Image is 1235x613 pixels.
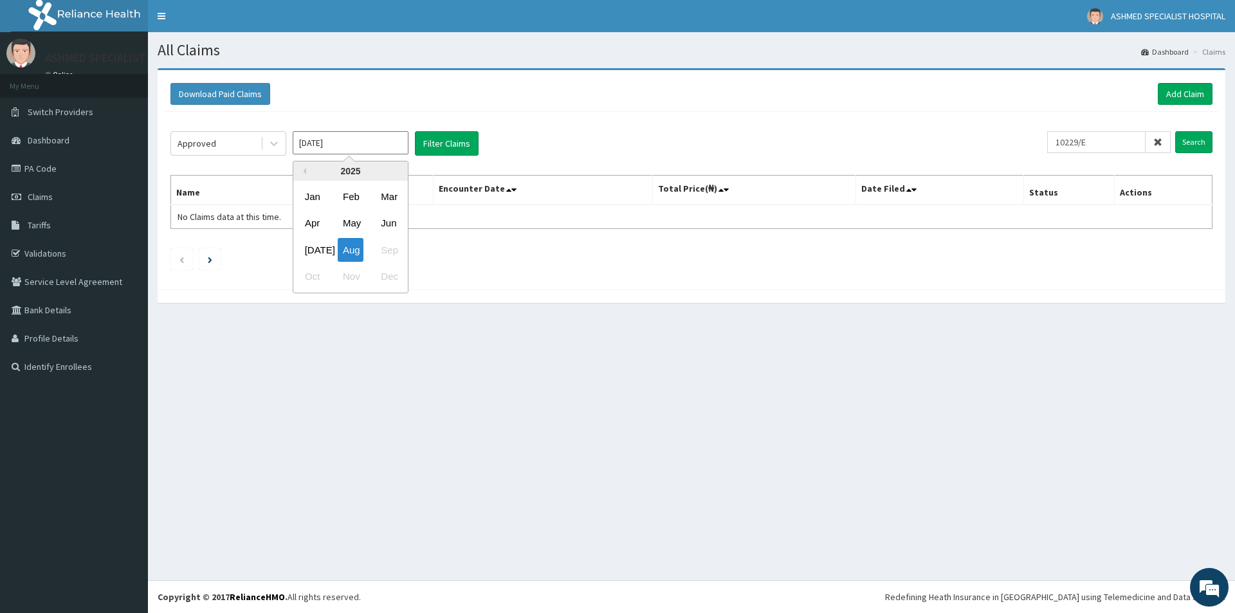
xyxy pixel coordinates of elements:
a: Dashboard [1141,46,1189,57]
th: Actions [1114,176,1212,205]
strong: Copyright © 2017 . [158,591,288,603]
span: No Claims data at this time. [178,211,281,223]
div: Choose March 2025 [376,185,401,208]
h1: All Claims [158,42,1225,59]
th: Status [1023,176,1114,205]
th: Encounter Date [433,176,652,205]
img: User Image [1087,8,1103,24]
div: Choose June 2025 [376,212,401,235]
button: Filter Claims [415,131,479,156]
a: Add Claim [1158,83,1212,105]
div: Choose April 2025 [300,212,325,235]
div: Chat with us now [67,72,216,89]
img: User Image [6,39,35,68]
button: Download Paid Claims [170,83,270,105]
a: Next page [208,253,212,265]
input: Search [1175,131,1212,153]
textarea: Type your message and hit 'Enter' [6,351,245,396]
p: ASHMED SPECIALIST HOSPITAL [45,52,199,64]
div: Choose May 2025 [338,212,363,235]
div: Approved [178,137,216,150]
span: Tariffs [28,219,51,231]
div: 2025 [293,161,408,181]
button: Previous Year [300,168,306,174]
input: Select Month and Year [293,131,408,154]
div: Choose January 2025 [300,185,325,208]
div: Choose August 2025 [338,238,363,262]
a: Previous page [179,253,185,265]
div: Minimize live chat window [211,6,242,37]
div: Choose July 2025 [300,238,325,262]
a: RelianceHMO [230,591,285,603]
div: Redefining Heath Insurance in [GEOGRAPHIC_DATA] using Telemedicine and Data Science! [885,590,1225,603]
th: Name [171,176,434,205]
div: month 2025-08 [293,183,408,290]
span: ASHMED SPECIALIST HOSPITAL [1111,10,1225,22]
th: Date Filed [855,176,1023,205]
input: Search by HMO ID [1047,131,1146,153]
li: Claims [1190,46,1225,57]
span: Switch Providers [28,106,93,118]
div: Choose February 2025 [338,185,363,208]
footer: All rights reserved. [148,580,1235,613]
span: Claims [28,191,53,203]
span: Dashboard [28,134,69,146]
a: Online [45,70,76,79]
th: Total Price(₦) [652,176,855,205]
img: d_794563401_company_1708531726252_794563401 [24,64,52,96]
span: We're online! [75,162,178,292]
